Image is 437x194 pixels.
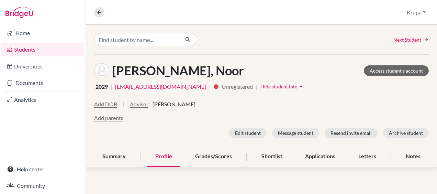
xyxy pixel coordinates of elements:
span: [PERSON_NAME] [153,100,195,108]
button: Add DOB [94,100,117,108]
button: Resend invite email [325,128,378,138]
div: Shortlist [253,147,291,167]
span: Hide student info [260,84,298,89]
span: 2029 [96,83,108,91]
a: Documents [1,76,84,90]
h1: [PERSON_NAME], Noor [112,63,244,78]
div: Summary [94,147,134,167]
div: Notes [397,147,429,167]
button: Edit student [229,128,267,138]
a: Analytics [1,93,84,107]
button: Archive student [383,128,429,138]
div: Letters [350,147,384,167]
span: | [123,100,124,114]
button: Advisor [130,100,148,108]
a: Students [1,43,84,56]
a: Access student's account [364,65,429,76]
span: | [256,83,257,91]
a: Universities [1,60,84,73]
span: Unregistered [222,83,253,91]
a: Home [1,26,84,40]
i: arrow_drop_up [298,83,304,90]
a: Community [1,179,84,193]
div: Profile [147,147,180,167]
a: Help center [1,162,84,176]
img: Noor Abbas's avatar [94,63,110,78]
span: | [111,83,112,91]
span: : [148,100,150,108]
a: Next Student [393,36,429,43]
i: info [213,84,219,89]
button: Message student [272,128,319,138]
a: [EMAIL_ADDRESS][DOMAIN_NAME] [115,83,206,91]
div: Grades/Scores [187,147,240,167]
span: Next Student [393,36,421,43]
div: Applications [297,147,344,167]
span: | [209,83,211,91]
button: Krupa [404,6,429,19]
img: Bridge-U [5,7,33,18]
button: Hide student infoarrow_drop_up [260,81,305,92]
button: Add parents [94,114,123,122]
input: Find student by name... [94,33,179,46]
